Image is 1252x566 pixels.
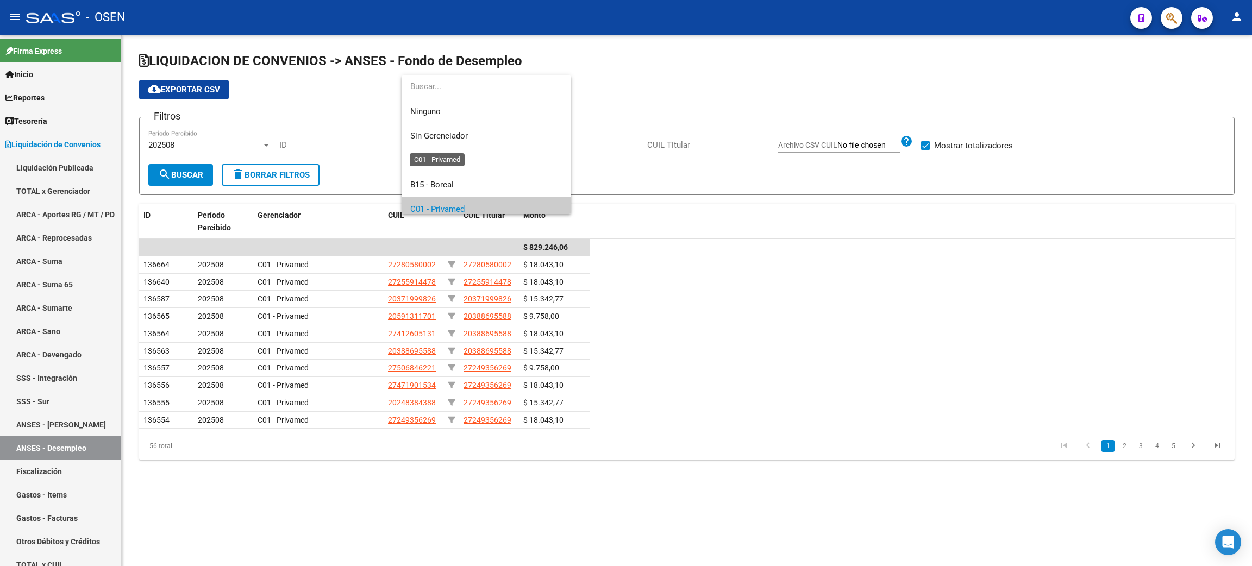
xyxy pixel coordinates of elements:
span: Sin Gerenciador [410,131,468,141]
span: C01 - Privamed [410,204,465,214]
input: dropdown search [402,74,559,99]
span: B15 - Boreal [410,180,454,190]
span: Ninguno [410,99,562,124]
span: A01 - OSEN [410,155,452,165]
div: Open Intercom Messenger [1215,529,1241,555]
